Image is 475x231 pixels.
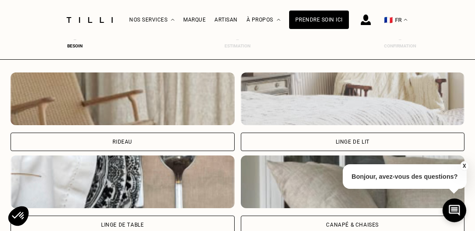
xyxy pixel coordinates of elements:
img: Tilli retouche votre Linge de lit [241,72,465,125]
div: Canapé & chaises [326,222,379,227]
img: Menu déroulant à propos [277,19,280,21]
div: Rideau [112,139,132,144]
a: Prendre soin ici [289,11,349,29]
button: X [460,161,468,171]
button: 🇫🇷 FR [380,0,412,40]
img: icône connexion [361,14,371,25]
div: Confirmation [382,43,417,48]
p: Bonjour, avez-vous des questions? [343,164,467,189]
div: Linge de table [101,222,144,227]
img: Tilli retouche votre Rideau [11,72,235,125]
img: Tilli retouche votre Canapé & chaises [241,155,465,208]
div: Besoin [58,43,93,48]
img: Logo du service de couturière Tilli [63,17,116,23]
div: Linge de lit [336,139,370,144]
a: Marque [183,17,206,23]
span: 🇫🇷 [384,16,393,24]
img: menu déroulant [404,19,407,21]
img: Tilli retouche votre Linge de table [11,155,235,208]
div: Estimation [220,43,255,48]
a: Artisan [214,17,238,23]
img: Menu déroulant [171,19,174,21]
div: À propos [247,0,280,40]
div: Nos services [129,0,174,40]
